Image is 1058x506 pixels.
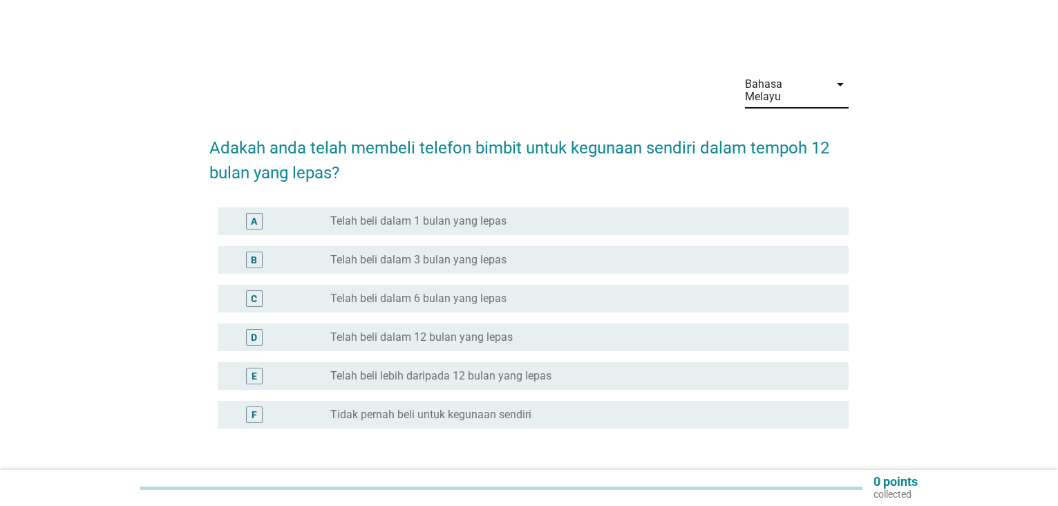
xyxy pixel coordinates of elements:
div: B [251,253,257,268]
label: Telah beli lebih daripada 12 bulan yang lepas [330,369,551,383]
h2: Adakah anda telah membeli telefon bimbit untuk kegunaan sendiri dalam tempoh 12 bulan yang lepas? [209,122,849,185]
i: arrow_drop_down [832,76,849,93]
label: Telah beli dalam 12 bulan yang lepas [330,330,513,344]
p: collected [873,488,918,500]
label: Telah beli dalam 6 bulan yang lepas [330,292,507,306]
label: Telah beli dalam 3 bulan yang lepas [330,253,507,267]
div: D [251,330,257,345]
div: E [252,369,257,384]
div: A [251,214,257,229]
div: C [251,292,257,306]
label: Telah beli dalam 1 bulan yang lepas [330,214,507,228]
div: F [252,408,257,422]
p: 0 points [873,476,918,488]
label: Tidak pernah beli untuk kegunaan sendiri [330,408,531,422]
div: Bahasa Melayu [745,78,821,103]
